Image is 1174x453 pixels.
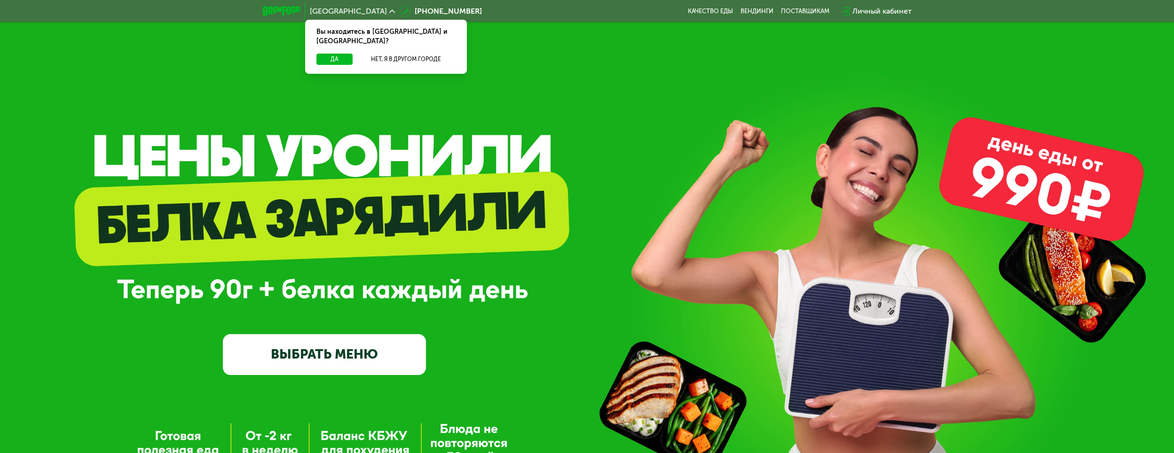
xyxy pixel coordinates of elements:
button: Да [316,54,353,65]
div: поставщикам [781,8,829,15]
span: [GEOGRAPHIC_DATA] [310,8,387,15]
a: ВЫБРАТЬ МЕНЮ [223,334,426,375]
div: Личный кабинет [852,6,912,17]
a: [PHONE_NUMBER] [400,6,482,17]
a: Вендинги [741,8,773,15]
a: Качество еды [688,8,733,15]
div: Вы находитесь в [GEOGRAPHIC_DATA] и [GEOGRAPHIC_DATA]? [305,20,467,54]
button: Нет, я в другом городе [356,54,456,65]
